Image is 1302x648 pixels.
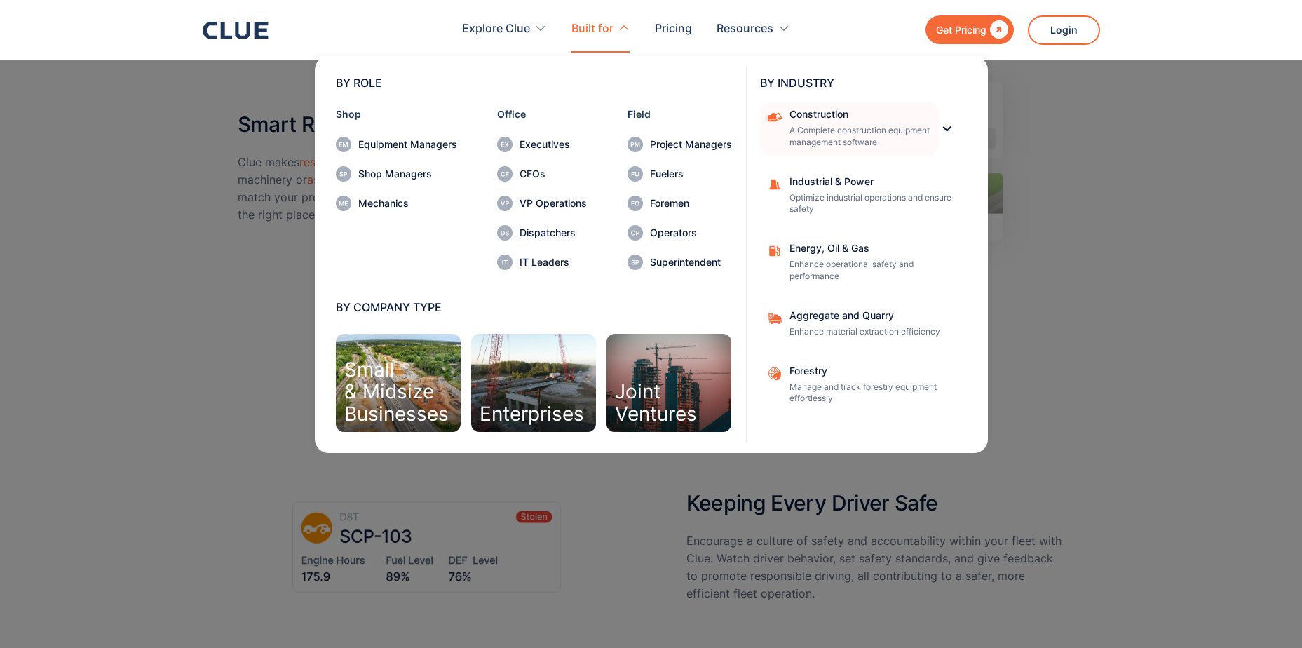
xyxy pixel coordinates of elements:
a: Login [1028,15,1100,45]
div: Shop [336,109,457,119]
img: Construction [767,109,782,125]
a: Shop Managers [336,166,457,182]
p: Manage and track forestry equipment effortlessly [789,382,958,405]
div: Operators [650,228,732,238]
div: Enterprises [480,403,584,425]
div: Aggregate and Quarry [789,311,958,320]
a: Industrial & PowerOptimize industrial operations and ensure safety [760,170,967,223]
div: BY INDUSTRY [760,77,967,88]
div: BY ROLE [336,77,732,88]
a: Dispatchers [497,225,587,241]
p: Enhance material extraction efficiency [789,326,958,338]
a: VP Operations [497,196,587,211]
div: CFOs [520,169,587,179]
img: fleet fuel icon [767,243,782,259]
img: Aggregate and Quarry [767,311,782,326]
p: A Complete construction equipment management software [789,125,930,149]
a: Pricing [655,7,692,51]
div: Fuelers [650,169,732,179]
div: Resources [717,7,773,51]
div: Construction [789,109,930,119]
a: Foremen [628,196,732,211]
div: ConstructionConstructionA Complete construction equipment management software [760,102,967,156]
a: Enterprises [471,334,596,432]
a: Get Pricing [925,15,1014,44]
div: Built for [571,7,613,51]
div: Shop Managers [358,169,457,179]
div: VP Operations [520,198,587,208]
div: Explore Clue [462,7,530,51]
div: BY COMPANY TYPE [336,302,732,313]
img: Construction cone icon [767,177,782,192]
a: Mechanics [336,196,457,211]
p: Enhance operational safety and performance [789,259,958,283]
nav: Built for [203,53,1100,453]
div: Equipment Managers [358,140,457,149]
div: Resources [717,7,790,51]
a: Small& MidsizeBusinesses [336,334,461,432]
a: ForestryManage and track forestry equipment effortlessly [760,359,967,412]
div: Industrial & Power [789,177,958,187]
p: Encourage a culture of safety and accountability within your fleet with Clue. Watch driver behavi... [686,532,1065,603]
img: Aggregate and Quarry [767,366,782,382]
a: Superintendent [628,255,732,270]
a: Aggregate and QuarryEnhance material extraction efficiency [760,304,967,345]
a: Operators [628,225,732,241]
div: Superintendent [650,257,732,267]
div: Mechanics [358,198,457,208]
div: Built for [571,7,630,51]
div: Small & Midsize Businesses [344,359,449,425]
a: Fuelers [628,166,732,182]
a: ConstructionA Complete construction equipment management software [760,102,939,156]
div:  [986,21,1008,39]
div: Joint Ventures [615,381,697,425]
a: Executives [497,137,587,152]
div: Project Managers [650,140,732,149]
a: Equipment Managers [336,137,457,152]
div: Office [497,109,587,119]
div: Energy, Oil & Gas [789,243,958,253]
div: Field [628,109,732,119]
a: CFOs [497,166,587,182]
h2: Keeping Every Driver Safe [686,478,1065,515]
div: Get Pricing [936,21,986,39]
div: Forestry [789,366,958,376]
a: IT Leaders [497,255,587,270]
a: JointVentures [606,334,731,432]
div: Explore Clue [462,7,547,51]
div: Dispatchers [520,228,587,238]
a: Energy, Oil & GasEnhance operational safety and performance [760,236,967,290]
div: Foremen [650,198,732,208]
p: Optimize industrial operations and ensure safety [789,192,958,216]
img: User-Friendly Mobile Access [292,501,560,593]
a: Project Managers [628,137,732,152]
div: IT Leaders [520,257,587,267]
div: Executives [520,140,587,149]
